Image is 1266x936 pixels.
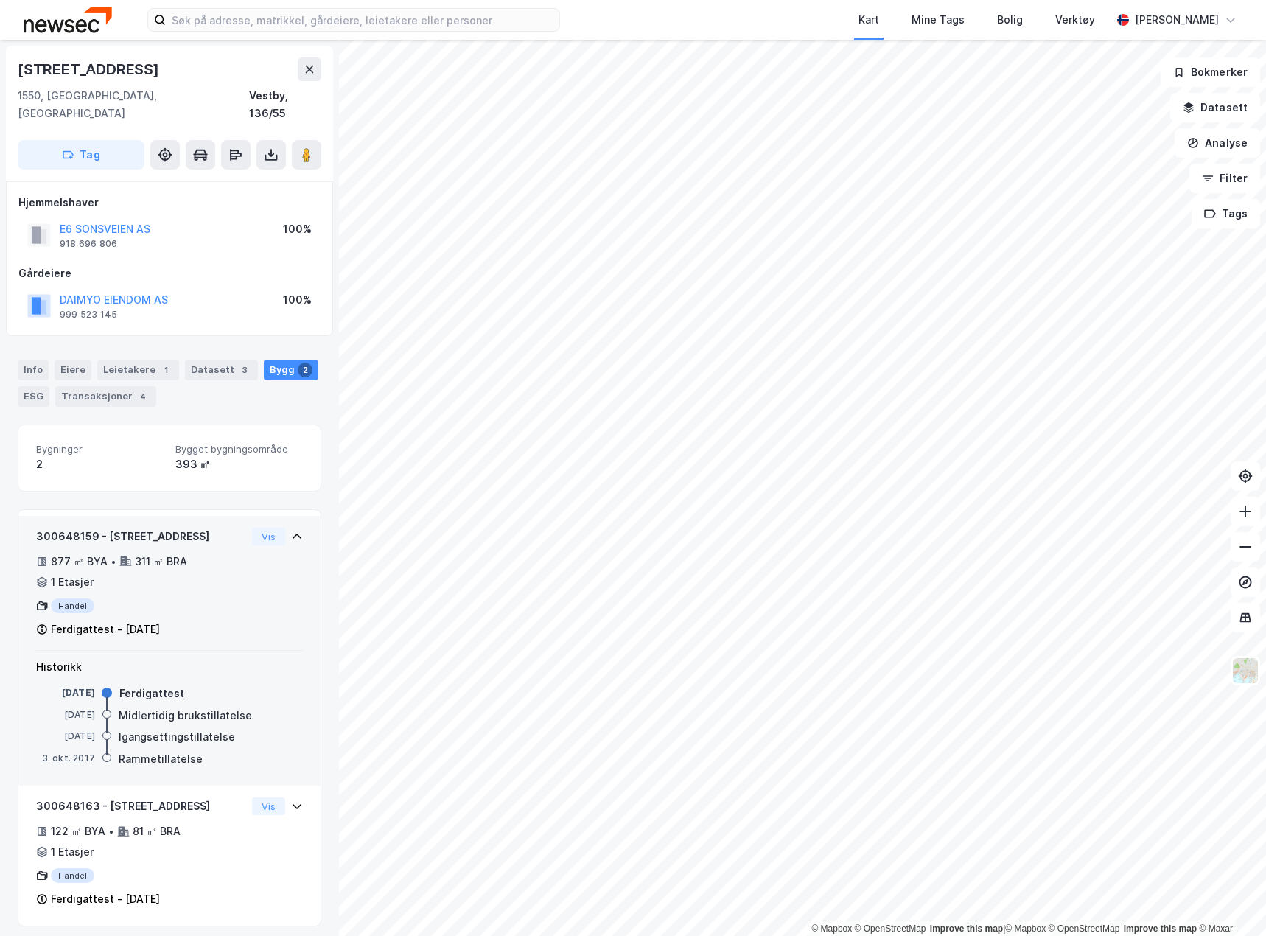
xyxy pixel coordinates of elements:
div: Datasett [185,360,258,380]
div: 300648159 - [STREET_ADDRESS] [36,528,246,545]
div: 2 [36,455,164,473]
div: 393 ㎡ [175,455,303,473]
input: Søk på adresse, matrikkel, gårdeiere, leietakere eller personer [166,9,559,31]
div: Midlertidig brukstillatelse [119,707,252,724]
div: 300648163 - [STREET_ADDRESS] [36,797,246,815]
div: [DATE] [36,730,95,743]
img: Z [1231,657,1259,685]
div: Verktøy [1055,11,1095,29]
div: Leietakere [97,360,179,380]
div: Eiere [55,360,91,380]
button: Tag [18,140,144,170]
div: 3. okt. 2017 [36,752,95,765]
button: Vis [252,528,285,545]
a: Mapbox [811,923,852,934]
div: Igangsettingstillatelse [119,728,235,746]
div: 1 Etasjer [51,573,94,591]
div: 122 ㎡ BYA [51,823,105,840]
div: • [108,825,114,837]
div: Historikk [36,658,303,676]
div: Bolig [997,11,1023,29]
div: 1 [158,363,173,377]
div: 100% [283,291,312,309]
div: 918 696 806 [60,238,117,250]
div: Mine Tags [912,11,965,29]
div: Bygg [264,360,318,380]
a: OpenStreetMap [855,923,926,934]
a: Improve this map [930,923,1003,934]
div: [PERSON_NAME] [1135,11,1219,29]
div: Rammetillatelse [119,750,203,768]
div: 1550, [GEOGRAPHIC_DATA], [GEOGRAPHIC_DATA] [18,87,249,122]
div: • [111,556,116,567]
div: [DATE] [36,686,95,699]
div: [DATE] [36,708,95,722]
div: 81 ㎡ BRA [133,823,181,840]
iframe: Chat Widget [1192,865,1266,936]
div: Info [18,360,49,380]
div: ESG [18,386,49,407]
button: Bokmerker [1161,57,1260,87]
div: Vestby, 136/55 [249,87,321,122]
div: | [811,921,1233,936]
a: Improve this map [1124,923,1197,934]
button: Filter [1189,164,1260,193]
button: Tags [1192,199,1260,228]
span: Bygget bygningsområde [175,443,303,455]
div: 100% [283,220,312,238]
div: Ferdigattest - [DATE] [51,890,160,908]
div: Kart [858,11,879,29]
a: Mapbox [1005,923,1046,934]
button: Analyse [1175,128,1260,158]
div: Ferdigattest [119,685,184,702]
div: 3 [237,363,252,377]
div: 311 ㎡ BRA [135,553,187,570]
span: Bygninger [36,443,164,455]
div: 2 [298,363,312,377]
button: Vis [252,797,285,815]
a: OpenStreetMap [1049,923,1120,934]
div: 877 ㎡ BYA [51,553,108,570]
div: Gårdeiere [18,265,321,282]
div: Ferdigattest - [DATE] [51,621,160,638]
div: 999 523 145 [60,309,117,321]
div: 4 [136,389,150,404]
div: Transaksjoner [55,386,156,407]
div: 1 Etasjer [51,843,94,861]
div: Hjemmelshaver [18,194,321,212]
img: newsec-logo.f6e21ccffca1b3a03d2d.png [24,7,112,32]
div: [STREET_ADDRESS] [18,57,162,81]
button: Datasett [1170,93,1260,122]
